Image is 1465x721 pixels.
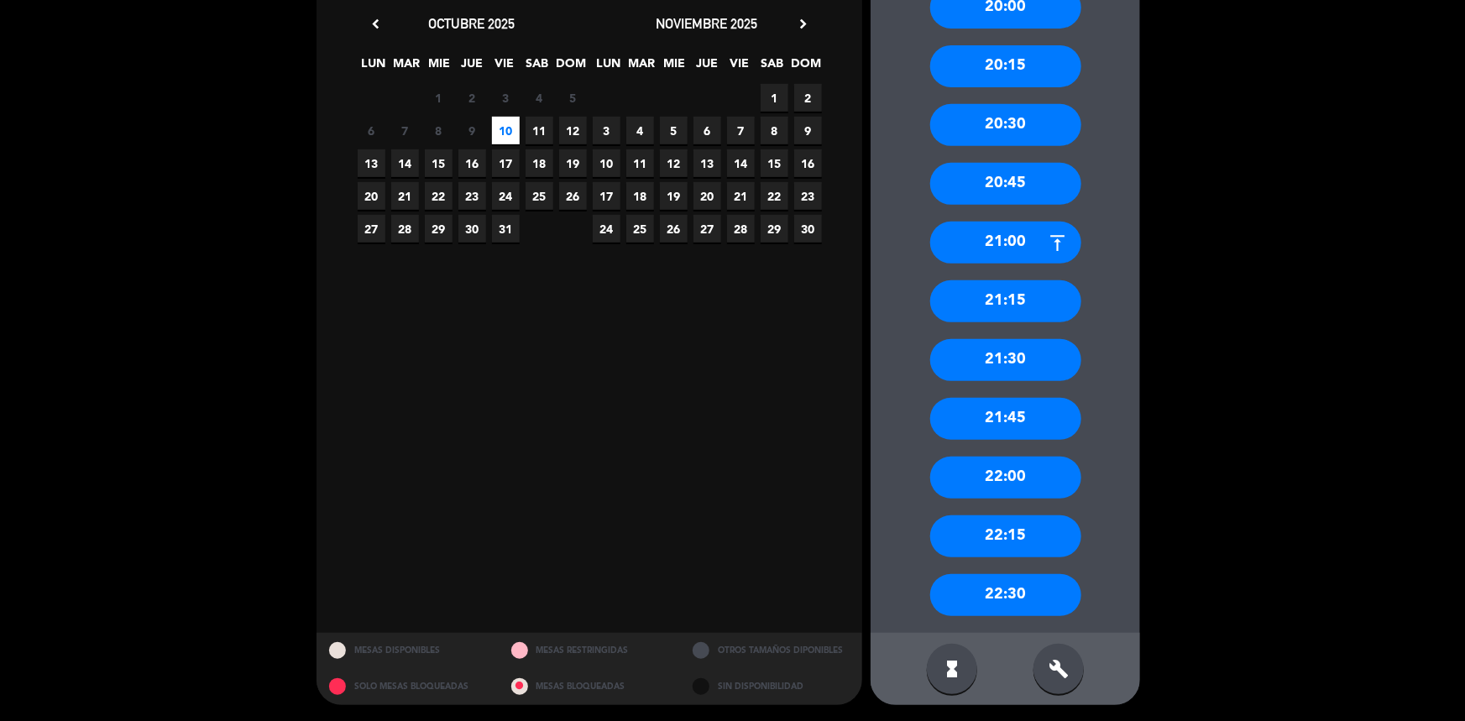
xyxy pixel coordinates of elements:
span: 27 [358,215,385,243]
span: MAR [393,54,421,81]
span: 13 [693,149,721,177]
span: 23 [458,182,486,210]
span: 31 [492,215,520,243]
span: 2 [458,84,486,112]
div: 22:00 [930,457,1081,499]
span: 21 [391,182,419,210]
span: 11 [626,149,654,177]
span: octubre 2025 [429,15,515,32]
span: 12 [660,149,688,177]
span: 13 [358,149,385,177]
span: 29 [425,215,453,243]
div: 22:15 [930,515,1081,557]
span: 7 [727,117,755,144]
span: 10 [593,149,620,177]
span: 25 [626,215,654,243]
span: 19 [660,182,688,210]
div: 21:30 [930,339,1081,381]
span: 20 [693,182,721,210]
span: 4 [526,84,553,112]
span: MAR [628,54,656,81]
span: 30 [458,215,486,243]
i: hourglass_full [942,659,962,679]
span: 9 [458,117,486,144]
span: 2 [794,84,822,112]
span: 17 [593,182,620,210]
div: 22:30 [930,574,1081,616]
span: VIE [491,54,519,81]
div: MESAS DISPONIBLES [317,633,499,669]
div: 21:00 [930,222,1081,264]
i: build [1049,659,1069,679]
span: 8 [425,117,453,144]
span: SAB [759,54,787,81]
span: 7 [391,117,419,144]
span: JUE [458,54,486,81]
span: 26 [660,215,688,243]
div: 20:15 [930,45,1081,87]
i: chevron_right [794,15,812,33]
span: LUN [595,54,623,81]
div: 20:30 [930,104,1081,146]
span: 3 [492,84,520,112]
div: SIN DISPONIBILIDAD [680,669,862,705]
span: 1 [761,84,788,112]
span: 6 [358,117,385,144]
span: 30 [794,215,822,243]
div: 20:45 [930,163,1081,205]
span: 14 [727,149,755,177]
span: 11 [526,117,553,144]
span: 24 [492,182,520,210]
span: LUN [360,54,388,81]
span: 21 [727,182,755,210]
span: 27 [693,215,721,243]
i: chevron_left [367,15,385,33]
span: 23 [794,182,822,210]
div: MESAS RESTRINGIDAS [499,633,681,669]
span: 22 [425,182,453,210]
span: DOM [557,54,584,81]
span: 28 [391,215,419,243]
span: 26 [559,182,587,210]
div: 21:45 [930,398,1081,440]
span: 18 [626,182,654,210]
span: 15 [761,149,788,177]
span: 8 [761,117,788,144]
span: 28 [727,215,755,243]
span: 25 [526,182,553,210]
span: 12 [559,117,587,144]
span: 3 [593,117,620,144]
span: 5 [559,84,587,112]
span: DOM [792,54,819,81]
span: 16 [794,149,822,177]
span: 24 [593,215,620,243]
div: MESAS BLOQUEADAS [499,669,681,705]
span: noviembre 2025 [657,15,758,32]
span: SAB [524,54,552,81]
div: OTROS TAMAÑOS DIPONIBLES [680,633,862,669]
span: 1 [425,84,453,112]
span: 19 [559,149,587,177]
span: 20 [358,182,385,210]
span: JUE [693,54,721,81]
span: 5 [660,117,688,144]
span: 6 [693,117,721,144]
span: 4 [626,117,654,144]
span: 10 [492,117,520,144]
span: 18 [526,149,553,177]
span: 16 [458,149,486,177]
div: 21:15 [930,280,1081,322]
span: 29 [761,215,788,243]
span: 17 [492,149,520,177]
span: 9 [794,117,822,144]
span: 14 [391,149,419,177]
span: MIE [426,54,453,81]
span: 15 [425,149,453,177]
span: MIE [661,54,688,81]
div: SOLO MESAS BLOQUEADAS [317,669,499,705]
span: 22 [761,182,788,210]
span: VIE [726,54,754,81]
